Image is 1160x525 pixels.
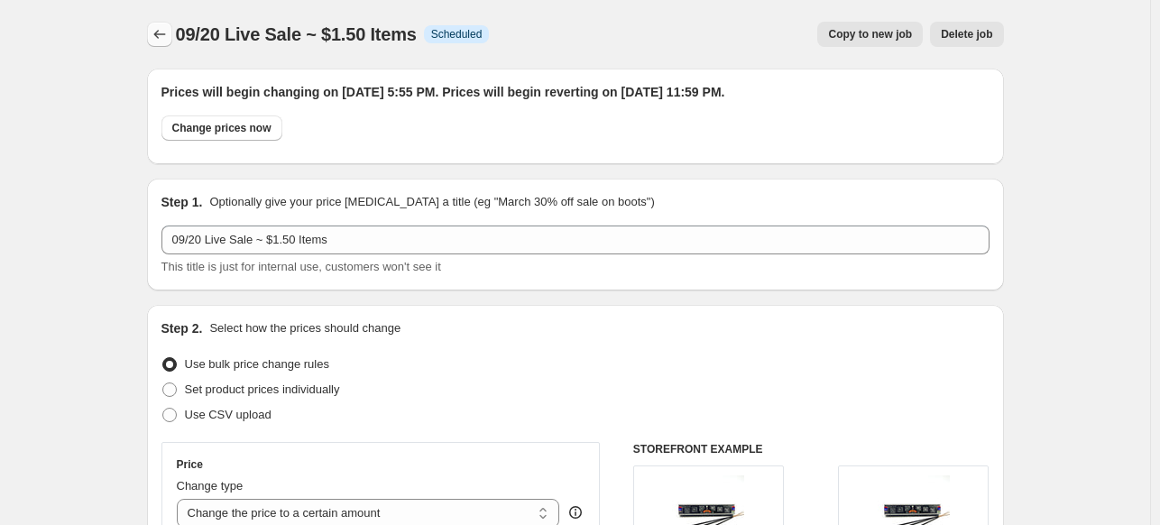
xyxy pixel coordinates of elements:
span: Scheduled [431,27,483,41]
span: Change prices now [172,121,272,135]
h2: Prices will begin changing on [DATE] 5:55 PM. Prices will begin reverting on [DATE] 11:59 PM. [161,83,990,101]
span: Use bulk price change rules [185,357,329,371]
input: 30% off holiday sale [161,226,990,254]
h6: STOREFRONT EXAMPLE [633,442,990,456]
p: Optionally give your price [MEDICAL_DATA] a title (eg "March 30% off sale on boots") [209,193,654,211]
span: Copy to new job [828,27,912,41]
span: This title is just for internal use, customers won't see it [161,260,441,273]
span: Use CSV upload [185,408,272,421]
button: Copy to new job [817,22,923,47]
span: Change type [177,479,244,493]
span: Delete job [941,27,992,41]
button: Price change jobs [147,22,172,47]
span: 09/20 Live Sale ~ $1.50 Items [176,24,417,44]
div: help [566,503,585,521]
button: Change prices now [161,115,282,141]
span: Set product prices individually [185,382,340,396]
p: Select how the prices should change [209,319,400,337]
h2: Step 2. [161,319,203,337]
button: Delete job [930,22,1003,47]
h3: Price [177,457,203,472]
h2: Step 1. [161,193,203,211]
